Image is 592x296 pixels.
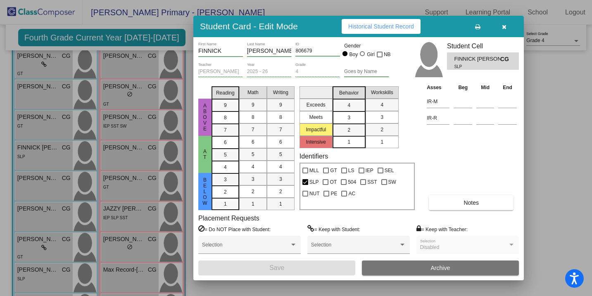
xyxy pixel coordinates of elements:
[416,225,468,233] label: = Keep with Teacher:
[252,114,254,121] span: 8
[252,200,254,208] span: 1
[198,214,259,222] label: Placement Requests
[198,225,271,233] label: = Do NOT Place with Student:
[252,138,254,146] span: 6
[366,51,375,58] div: Girl
[295,69,340,75] input: grade
[279,188,282,195] span: 2
[347,102,350,109] span: 4
[347,138,350,146] span: 1
[388,177,396,187] span: SW
[366,166,373,175] span: IEP
[385,166,394,175] span: SEL
[431,265,450,271] span: Archive
[224,114,227,121] span: 8
[496,83,519,92] th: End
[201,103,209,132] span: Above
[380,101,383,109] span: 4
[330,189,337,199] span: PE
[279,138,282,146] span: 6
[224,176,227,183] span: 3
[339,89,359,97] span: Behavior
[201,149,209,160] span: At
[367,177,377,187] span: SST
[279,114,282,121] span: 8
[252,126,254,133] span: 7
[201,177,209,206] span: Below
[384,50,391,59] span: NB
[269,264,284,271] span: Save
[348,177,356,187] span: 504
[347,126,350,134] span: 2
[452,83,474,92] th: Beg
[200,21,298,31] h3: Student Card - Edit Mode
[420,244,440,250] span: Disabled
[224,163,227,171] span: 4
[349,51,358,58] div: Boy
[344,69,389,75] input: goes by name
[429,195,514,210] button: Notes
[279,101,282,109] span: 9
[224,188,227,196] span: 2
[330,166,337,175] span: GT
[252,151,254,158] span: 5
[464,199,479,206] span: Notes
[344,42,389,50] mat-label: Gender
[380,138,383,146] span: 1
[348,23,414,30] span: Historical Student Record
[279,163,282,170] span: 4
[247,69,292,75] input: year
[330,177,337,187] span: OT
[447,42,519,50] h3: Student Cell
[224,200,227,208] span: 1
[309,189,320,199] span: NUT
[342,19,421,34] button: Historical Student Record
[216,89,235,97] span: Reading
[380,114,383,121] span: 3
[224,126,227,134] span: 7
[279,200,282,208] span: 1
[295,48,340,54] input: Enter ID
[500,55,512,64] span: CG
[309,166,319,175] span: MLL
[474,83,496,92] th: Mid
[425,83,452,92] th: Asses
[347,114,350,121] span: 3
[371,89,393,96] span: Workskills
[300,152,328,160] label: Identifiers
[252,163,254,170] span: 4
[427,112,449,124] input: assessment
[252,101,254,109] span: 9
[198,69,243,75] input: teacher
[224,151,227,159] span: 5
[279,126,282,133] span: 7
[247,89,259,96] span: Math
[279,175,282,183] span: 3
[307,225,360,233] label: = Keep with Student:
[198,260,355,275] button: Save
[454,64,494,70] span: SLP
[252,175,254,183] span: 3
[454,55,500,64] span: FINNICK [PERSON_NAME]
[309,177,319,187] span: SLP
[380,126,383,133] span: 2
[362,260,519,275] button: Archive
[273,89,288,96] span: Writing
[224,102,227,109] span: 9
[348,166,354,175] span: LS
[348,189,355,199] span: AC
[427,95,449,108] input: assessment
[224,139,227,146] span: 6
[279,151,282,158] span: 5
[252,188,254,195] span: 2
